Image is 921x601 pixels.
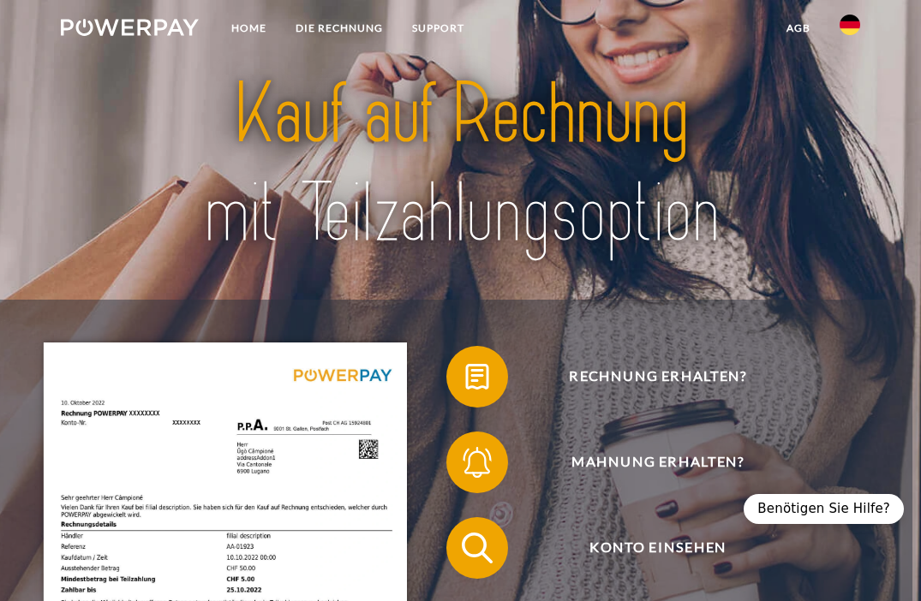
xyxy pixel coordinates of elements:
img: de [840,15,860,35]
span: Mahnung erhalten? [469,431,847,493]
button: Konto einsehen [446,517,847,579]
span: Konto einsehen [469,517,847,579]
img: qb_bell.svg [458,443,497,482]
img: logo-powerpay-white.svg [61,19,199,36]
a: DIE RECHNUNG [281,13,398,44]
a: agb [772,13,825,44]
button: Rechnung erhalten? [446,346,847,408]
a: SUPPORT [398,13,479,44]
div: Benötigen Sie Hilfe? [744,494,904,524]
a: Rechnung erhalten? [424,342,870,411]
a: Home [217,13,281,44]
a: Mahnung erhalten? [424,428,870,497]
a: Konto einsehen [424,514,870,582]
span: Rechnung erhalten? [469,346,847,408]
img: qb_search.svg [458,529,497,568]
img: qb_bill.svg [458,358,497,396]
img: title-powerpay_de.svg [141,60,780,268]
button: Mahnung erhalten? [446,431,847,493]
